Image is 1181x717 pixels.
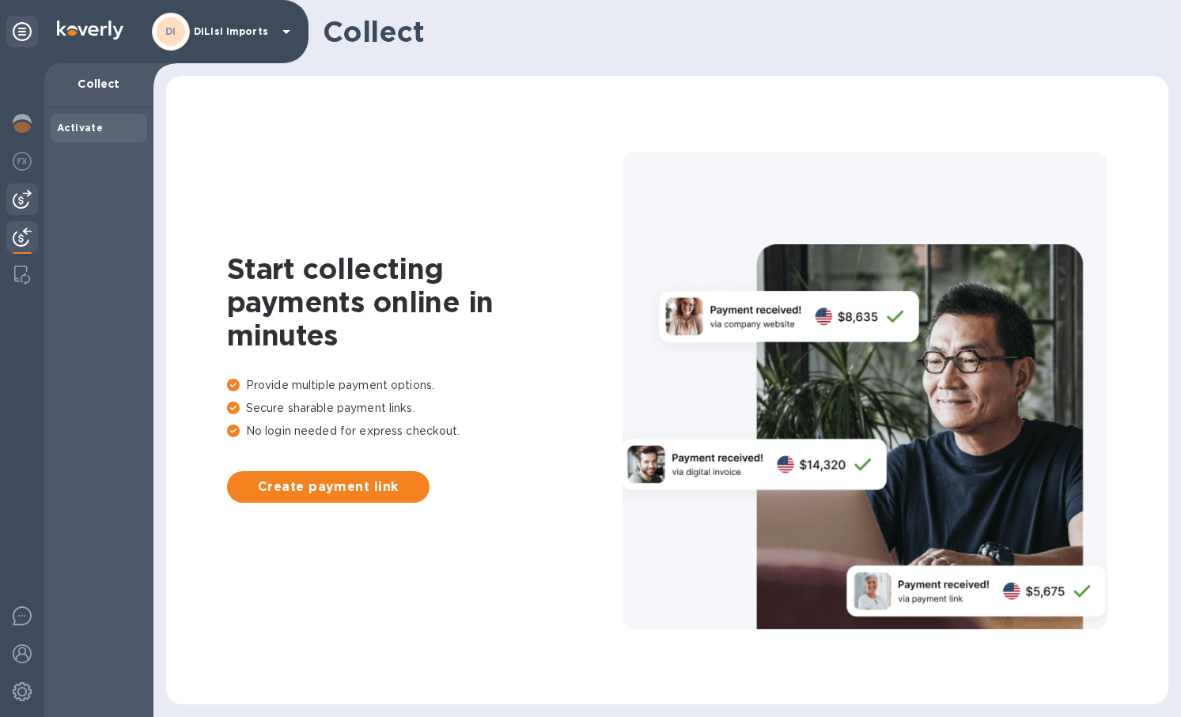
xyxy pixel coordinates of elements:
p: DiLisi Imports [194,26,273,37]
img: Foreign exchange [13,152,32,171]
p: No login needed for express checkout. [227,423,623,440]
img: Logo [57,21,123,40]
div: Unpin categories [6,16,38,47]
h1: Collect [323,15,1156,48]
p: Provide multiple payment options. [227,377,623,394]
b: Activate [57,122,103,134]
h1: Start collecting payments online in minutes [227,252,623,352]
span: Create payment link [240,477,417,496]
p: Secure sharable payment links. [227,400,623,417]
b: DI [165,25,176,37]
p: Collect [57,76,141,92]
button: Create payment link [227,471,430,503]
